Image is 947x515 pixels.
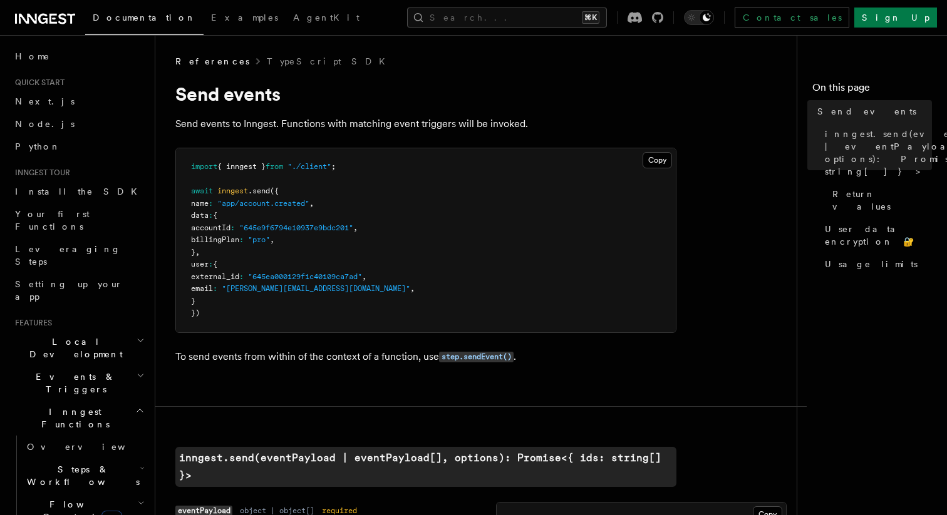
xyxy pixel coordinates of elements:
[270,186,279,195] span: ({
[825,223,932,248] span: User data encryption 🔐
[817,105,916,118] span: Send events
[15,244,121,267] span: Leveraging Steps
[10,45,147,68] a: Home
[353,223,358,232] span: ,
[239,235,244,244] span: :
[10,330,147,365] button: Local Development
[217,186,248,195] span: inngest
[10,335,137,360] span: Local Development
[854,8,937,28] a: Sign Up
[239,223,353,232] span: "645e9f6794e10937e9bdc201"
[22,458,147,493] button: Steps & Workflows
[211,13,278,23] span: Examples
[10,90,147,113] a: Next.js
[195,248,200,257] span: ,
[175,447,676,487] a: inngest.send(eventPayload | eventPayload[], options): Promise<{ ids: string[] }>
[439,350,514,362] a: step.sendEvent()
[10,135,147,158] a: Python
[10,370,137,395] span: Events & Triggers
[175,55,249,68] span: References
[15,96,75,106] span: Next.js
[270,235,274,244] span: ,
[10,405,135,431] span: Inngest Functions
[10,400,147,436] button: Inngest Functions
[175,348,676,366] p: To send events from within of the context of a function, use .
[825,258,918,270] span: Usage limits
[820,253,932,275] a: Usage limits
[362,272,366,281] span: ,
[191,272,239,281] span: external_id
[10,238,147,273] a: Leveraging Steps
[22,436,147,458] a: Overview
[10,318,52,328] span: Features
[15,209,90,232] span: Your first Functions
[820,123,932,183] a: inngest.send(eventPayload | eventPayload[], options): Promise<{ ids: string[] }>
[684,10,714,25] button: Toggle dark mode
[191,248,195,257] span: }
[22,463,140,488] span: Steps & Workflows
[15,50,50,63] span: Home
[204,4,286,34] a: Examples
[735,8,849,28] a: Contact sales
[15,141,61,151] span: Python
[287,162,331,171] span: "./client"
[191,308,200,317] span: })
[85,4,204,35] a: Documentation
[643,152,672,168] button: Copy
[191,284,213,293] span: email
[222,284,410,293] span: "[PERSON_NAME][EMAIL_ADDRESS][DOMAIN_NAME]"
[209,260,213,268] span: :
[267,55,393,68] a: TypeScript SDK
[309,199,314,208] span: ,
[175,83,676,105] h1: Send events
[331,162,336,171] span: ;
[10,113,147,135] a: Node.js
[248,272,362,281] span: "645ea000129f1c40109ca7ad"
[27,442,156,452] span: Overview
[248,186,270,195] span: .send
[239,272,244,281] span: :
[10,78,65,88] span: Quick start
[410,284,415,293] span: ,
[248,235,270,244] span: "pro"
[820,218,932,253] a: User data encryption 🔐
[812,100,932,123] a: Send events
[191,199,209,208] span: name
[93,13,196,23] span: Documentation
[191,211,209,220] span: data
[217,162,266,171] span: { inngest }
[832,188,932,213] span: Return values
[209,199,213,208] span: :
[209,211,213,220] span: :
[10,203,147,238] a: Your first Functions
[286,4,367,34] a: AgentKit
[213,260,217,268] span: {
[191,297,195,305] span: }
[213,284,217,293] span: :
[217,199,309,208] span: "app/account.created"
[191,260,209,268] span: user
[439,352,514,362] code: step.sendEvent()
[15,186,145,196] span: Install the SDK
[812,80,932,100] h4: On this page
[407,8,607,28] button: Search...⌘K
[293,13,360,23] span: AgentKit
[10,168,70,178] span: Inngest tour
[266,162,283,171] span: from
[10,273,147,308] a: Setting up your app
[827,183,932,218] a: Return values
[191,235,239,244] span: billingPlan
[15,279,123,302] span: Setting up your app
[175,115,676,133] p: Send events to Inngest. Functions with matching event triggers will be invoked.
[230,223,235,232] span: :
[213,211,217,220] span: {
[191,186,213,195] span: await
[582,11,599,24] kbd: ⌘K
[191,223,230,232] span: accountId
[191,162,217,171] span: import
[10,365,147,400] button: Events & Triggers
[15,119,75,129] span: Node.js
[10,180,147,203] a: Install the SDK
